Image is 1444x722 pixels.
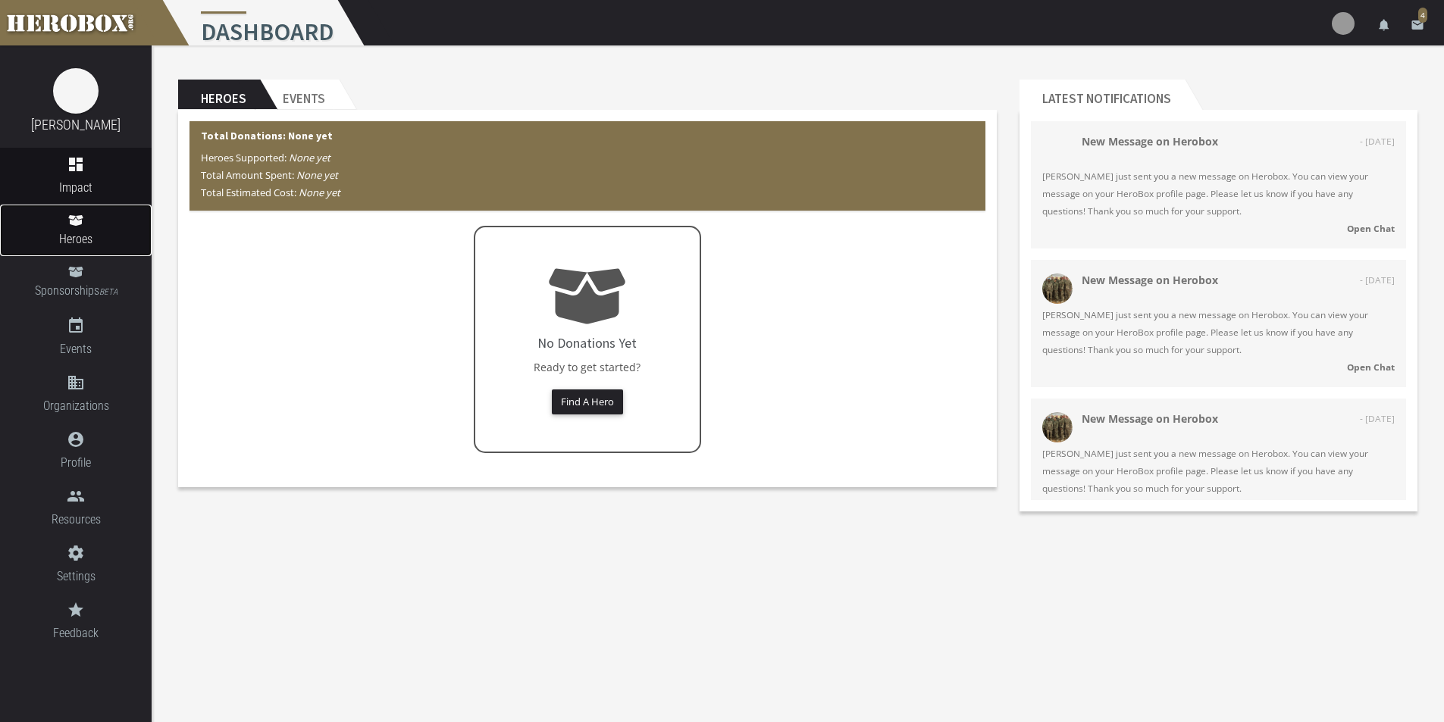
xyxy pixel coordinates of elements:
[299,186,340,199] i: None yet
[1347,361,1395,373] strong: Open Chat
[1042,412,1073,442] img: 34053-202506240840400400.png
[296,168,338,182] i: None yet
[1377,18,1391,32] i: notifications
[1042,445,1395,497] span: [PERSON_NAME] just sent you a new message on Herobox. You can view your message on your HeroBox p...
[53,68,99,114] img: image
[1042,135,1073,165] img: 34096-202508072050500400.png
[201,186,340,199] span: Total Estimated Cost:
[67,155,85,173] i: dashboard
[1042,358,1395,376] a: Open Chat
[1042,273,1073,304] img: 34053-202506240840400400.png
[1042,220,1395,237] a: Open Chat
[1360,271,1395,289] span: - [DATE]
[1418,8,1427,23] span: 4
[1042,497,1395,514] a: Open Chat
[1347,499,1395,511] strong: Open Chat
[201,129,333,142] b: Total Donations: None yet
[31,117,121,133] a: [PERSON_NAME]
[1360,133,1395,150] span: - [DATE]
[260,80,339,110] h2: Events
[1360,410,1395,427] span: - [DATE]
[1082,273,1218,287] strong: New Message on Herobox
[1020,80,1185,110] h2: Latest Notifications
[1411,18,1424,32] i: email
[1082,134,1218,148] strong: New Message on Herobox
[1042,167,1395,220] span: [PERSON_NAME] just sent you a new message on Herobox. You can view your message on your HeroBox p...
[1332,12,1355,35] img: user-image
[99,287,117,297] small: BETA
[1347,222,1395,234] strong: Open Chat
[178,80,260,110] h2: Heroes
[537,336,637,351] h4: No Donations Yet
[1042,306,1395,358] span: [PERSON_NAME] just sent you a new message on Herobox. You can view your message on your HeroBox p...
[552,389,623,414] button: Find A Hero
[201,168,338,182] span: Total Amount Spent:
[190,121,985,211] div: Total Donations: None yet
[289,151,330,164] i: None yet
[201,151,330,164] span: Heroes Supported:
[1082,411,1218,426] strong: New Message on Herobox
[522,358,652,376] p: Ready to get started?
